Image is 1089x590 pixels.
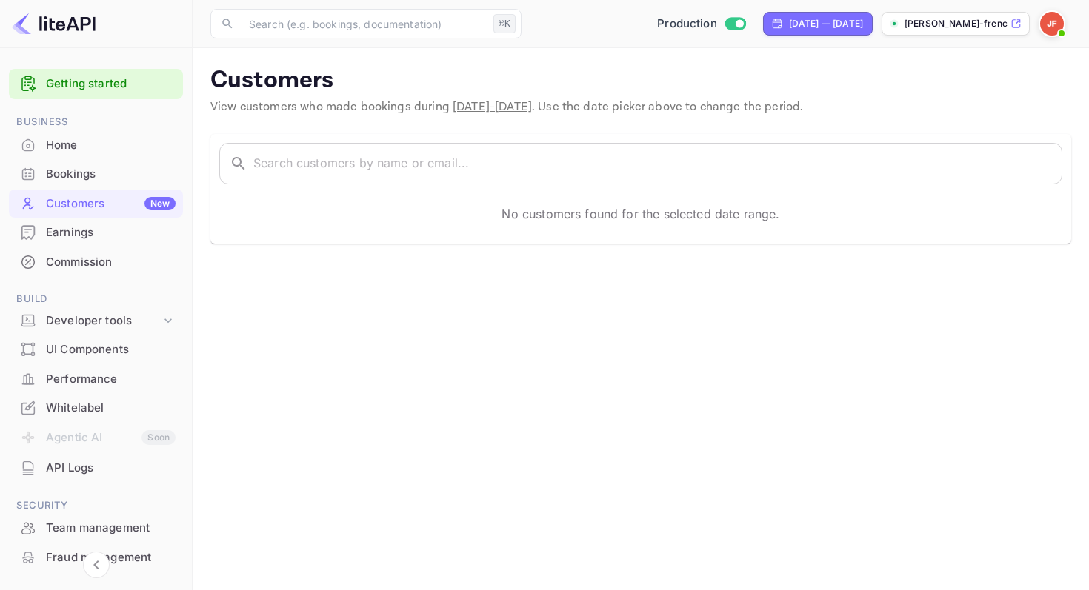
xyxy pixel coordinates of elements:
div: Earnings [46,224,176,241]
div: Commission [46,254,176,271]
div: [DATE] — [DATE] [789,17,863,30]
div: Fraud management [46,549,176,566]
div: UI Components [46,341,176,358]
div: Fraud management [9,543,183,572]
div: Home [9,131,183,160]
input: Search (e.g. bookings, documentation) [240,9,487,38]
div: Click to change the date range period [763,12,873,36]
div: CustomersNew [9,190,183,218]
a: Team management [9,514,183,541]
div: Developer tools [46,312,161,329]
p: Customers [210,66,1071,95]
div: Bookings [46,166,176,183]
div: Getting started [9,69,183,99]
div: ⌘K [493,14,516,33]
div: Performance [9,365,183,394]
span: Security [9,497,183,514]
div: Switch to Sandbox mode [651,16,751,33]
img: LiteAPI logo [12,12,96,36]
input: Search customers by name or email... [253,143,1062,184]
div: API Logs [46,460,176,477]
span: Business [9,114,183,130]
img: Jon French [1040,12,1064,36]
p: [PERSON_NAME]-french-ziapz.nuite... [905,17,1008,30]
a: API Logs [9,454,183,481]
div: UI Components [9,335,183,364]
div: Home [46,137,176,154]
a: UI Components [9,335,183,363]
div: Developer tools [9,308,183,334]
span: Build [9,291,183,307]
a: Whitelabel [9,394,183,421]
p: No customers found for the selected date range. [502,205,779,223]
a: Earnings [9,218,183,246]
div: Whitelabel [9,394,183,423]
a: Fraud management [9,543,183,571]
div: Earnings [9,218,183,247]
span: [DATE] - [DATE] [453,99,532,115]
a: Home [9,131,183,158]
span: View customers who made bookings during . Use the date picker above to change the period. [210,99,803,115]
div: Team management [9,514,183,543]
div: Bookings [9,160,183,189]
a: CustomersNew [9,190,183,217]
a: Bookings [9,160,183,187]
div: Team management [46,520,176,537]
a: Performance [9,365,183,392]
a: Getting started [46,76,176,93]
button: Collapse navigation [83,552,110,578]
div: Performance [46,371,176,388]
div: Commission [9,248,183,277]
a: Commission [9,248,183,275]
div: Customers [46,195,176,212]
div: Whitelabel [46,400,176,417]
div: New [144,197,176,210]
div: API Logs [9,454,183,483]
span: Production [657,16,717,33]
